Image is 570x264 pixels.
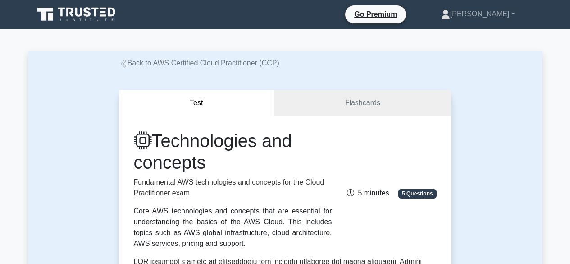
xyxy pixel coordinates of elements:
a: [PERSON_NAME] [420,5,537,23]
button: Test [119,90,274,116]
a: Back to AWS Certified Cloud Practitioner (CCP) [119,59,279,67]
div: Core AWS technologies and concepts that are essential for understanding the basics of the AWS Clo... [134,206,332,249]
span: 5 Questions [398,189,436,198]
span: 5 minutes [347,189,389,197]
h1: Technologies and concepts [134,130,332,173]
a: Flashcards [274,90,451,116]
p: Fundamental AWS technologies and concepts for the Cloud Practitioner exam. [134,177,332,199]
a: Go Premium [349,9,402,20]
